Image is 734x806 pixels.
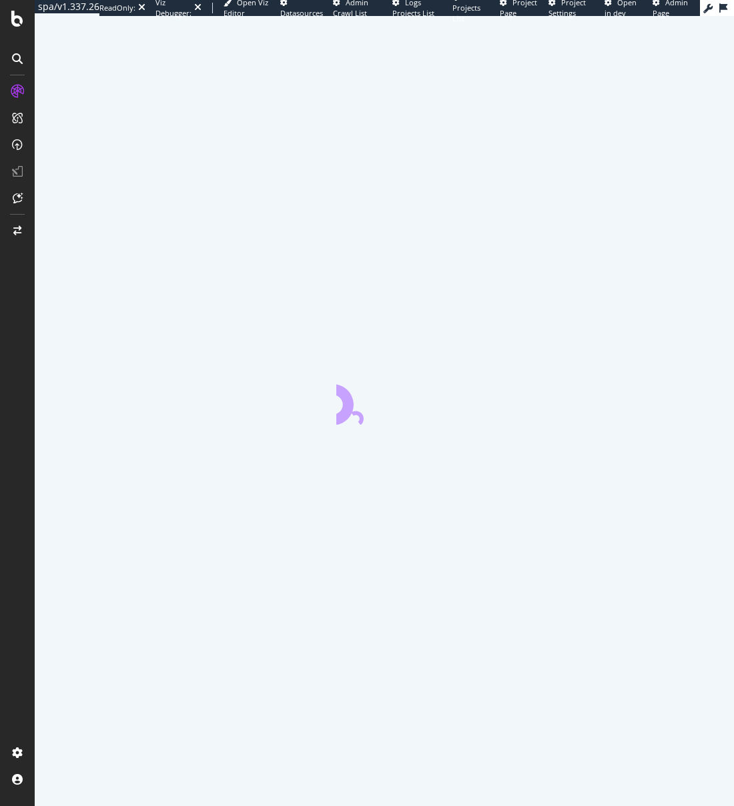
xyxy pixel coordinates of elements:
span: Datasources [280,8,323,18]
span: Projects List [452,3,480,23]
div: animation [336,377,432,425]
div: ReadOnly: [99,3,135,13]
